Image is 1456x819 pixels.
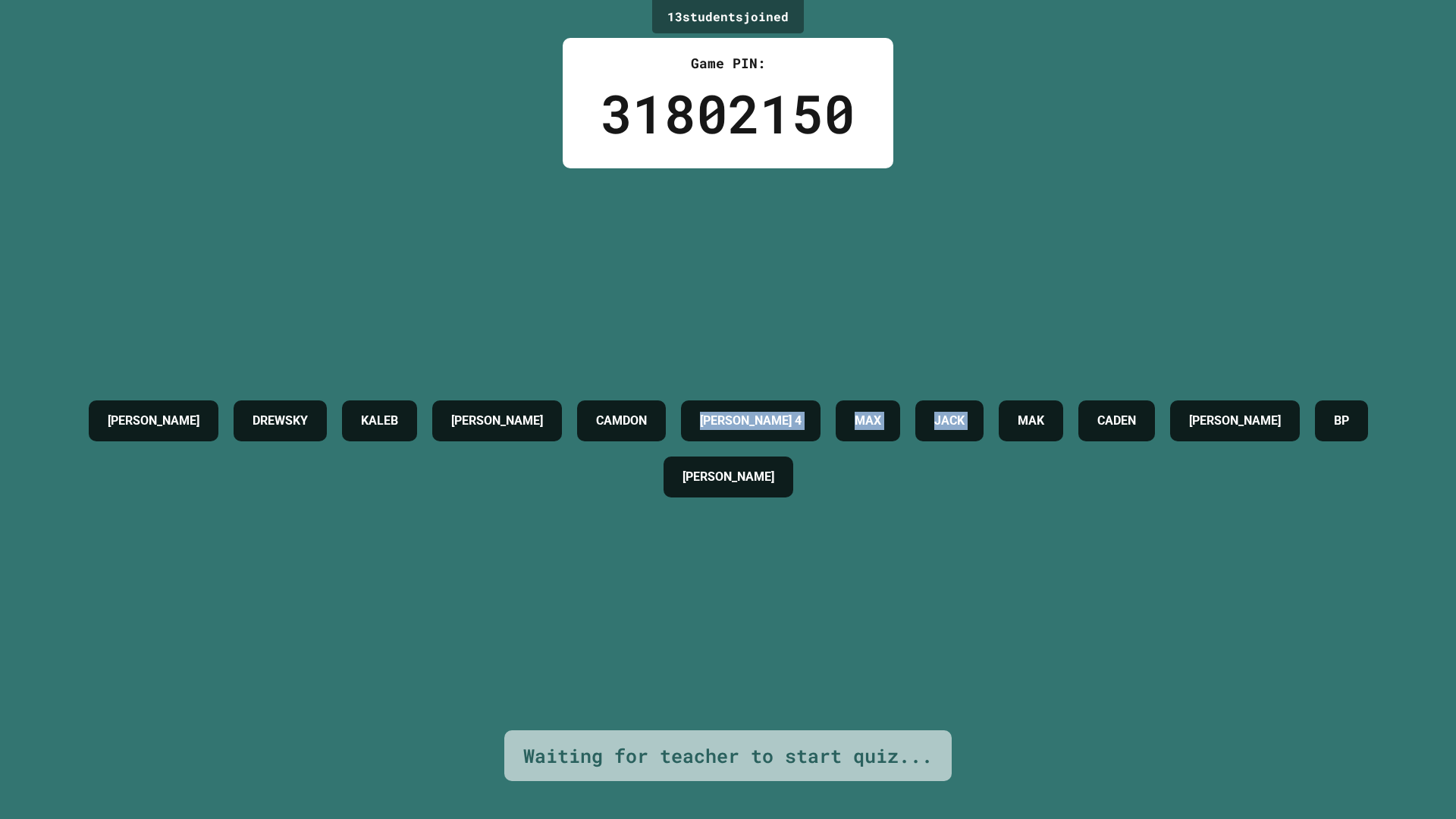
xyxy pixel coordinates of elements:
[451,412,543,430] h4: [PERSON_NAME]
[1018,412,1044,430] h4: MAK
[108,412,199,430] h4: [PERSON_NAME]
[934,412,965,430] h4: JACK
[1334,412,1349,430] h4: BP
[1097,412,1136,430] h4: CADEN
[523,742,933,770] div: Waiting for teacher to start quiz...
[253,412,308,430] h4: DREWSKY
[596,412,647,430] h4: CAMDON
[601,74,855,153] div: 31802150
[601,53,855,74] div: Game PIN:
[361,412,398,430] h4: KALEB
[855,412,881,430] h4: MAX
[700,412,802,430] h4: [PERSON_NAME] 4
[682,468,774,486] h4: [PERSON_NAME]
[1189,412,1281,430] h4: [PERSON_NAME]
